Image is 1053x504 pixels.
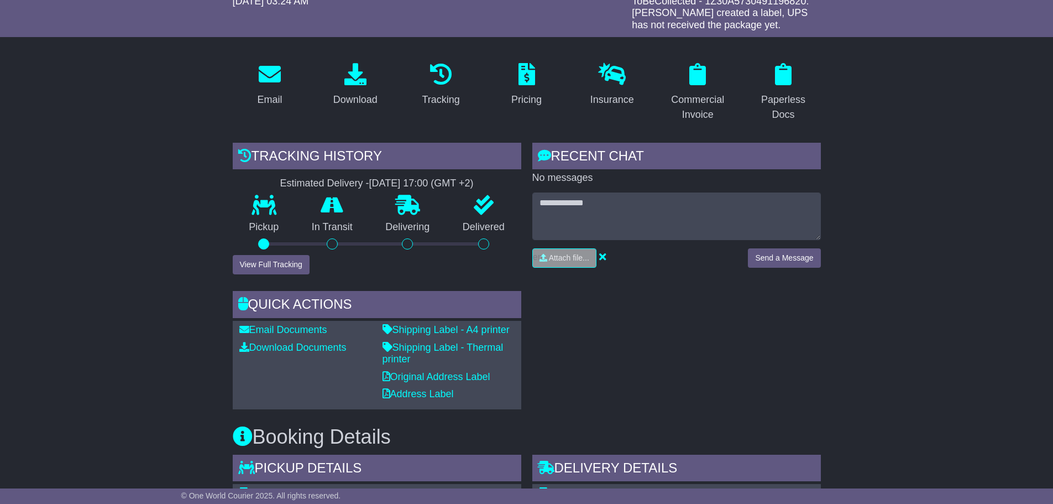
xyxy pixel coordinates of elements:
[748,248,820,268] button: Send a Message
[668,92,728,122] div: Commercial Invoice
[383,324,510,335] a: Shipping Label - A4 printer
[233,255,310,274] button: View Full Tracking
[661,59,735,126] a: Commercial Invoice
[233,143,521,173] div: Tracking history
[532,143,821,173] div: RECENT CHAT
[504,59,549,111] a: Pricing
[255,487,282,498] span: IMMIJ
[369,221,447,233] p: Delivering
[239,342,347,353] a: Download Documents
[446,221,521,233] p: Delivered
[554,487,721,498] span: Yacht Fest Comm Gen Gare Maritime
[532,455,821,485] div: Delivery Details
[295,221,369,233] p: In Transit
[511,92,542,107] div: Pricing
[233,291,521,321] div: Quick Actions
[753,92,814,122] div: Paperless Docs
[233,221,296,233] p: Pickup
[415,59,467,111] a: Tracking
[746,59,821,126] a: Paperless Docs
[422,92,459,107] div: Tracking
[250,59,289,111] a: Email
[383,371,490,382] a: Original Address Label
[181,491,341,500] span: © One World Courier 2025. All rights reserved.
[532,172,821,184] p: No messages
[233,455,521,485] div: Pickup Details
[583,59,641,111] a: Insurance
[369,178,474,190] div: [DATE] 17:00 (GMT +2)
[383,342,504,365] a: Shipping Label - Thermal printer
[233,178,521,190] div: Estimated Delivery -
[257,92,282,107] div: Email
[333,92,378,107] div: Download
[326,59,385,111] a: Download
[590,92,634,107] div: Insurance
[383,388,454,399] a: Address Label
[233,426,821,448] h3: Booking Details
[239,324,327,335] a: Email Documents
